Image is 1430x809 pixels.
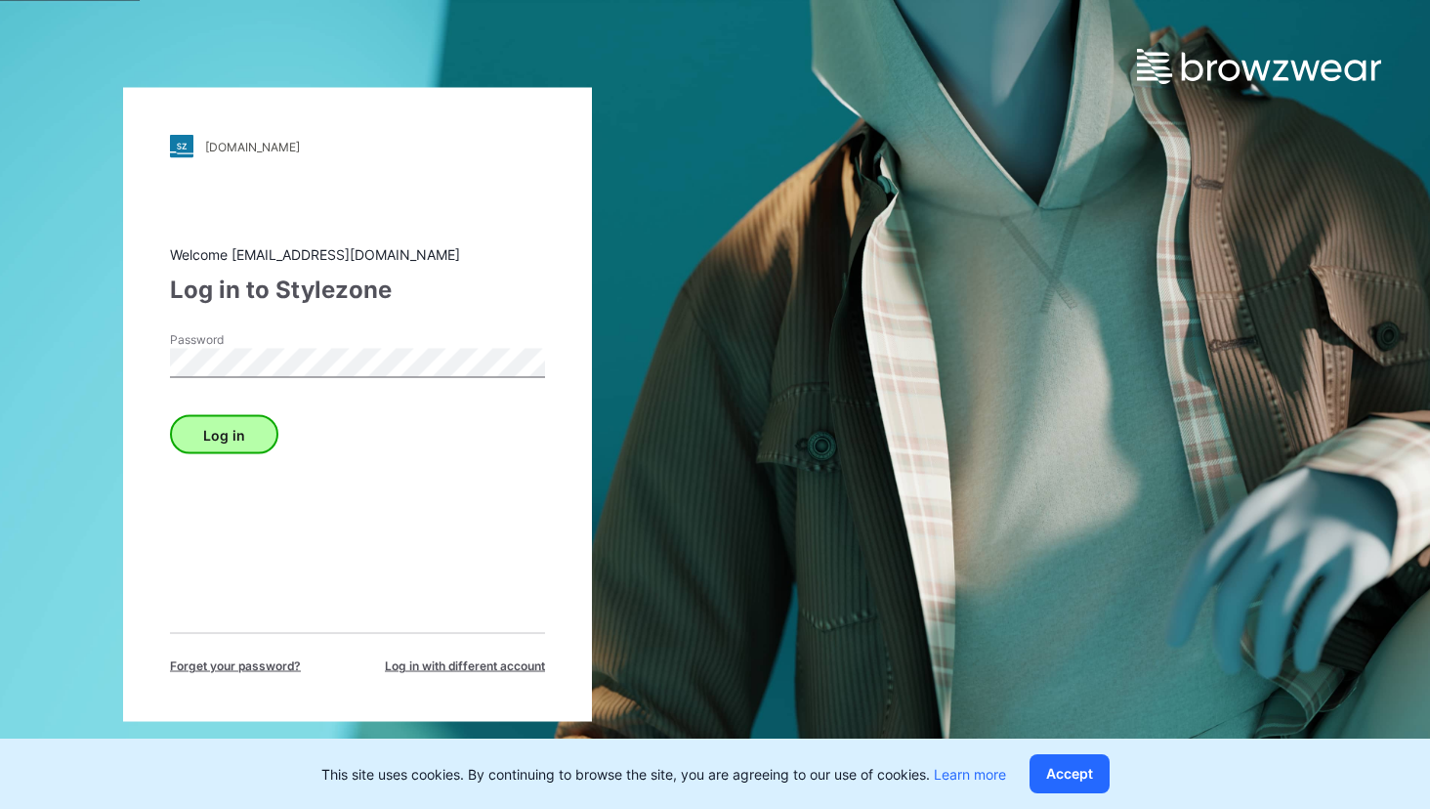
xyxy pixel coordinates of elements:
[385,658,545,675] span: Log in with different account
[170,658,301,675] span: Forget your password?
[1030,754,1110,793] button: Accept
[321,764,1006,785] p: This site uses cookies. By continuing to browse the site, you are agreeing to our use of cookies.
[1137,49,1381,84] img: browzwear-logo.e42bd6dac1945053ebaf764b6aa21510.svg
[170,331,307,349] label: Password
[170,135,193,158] img: stylezone-logo.562084cfcfab977791bfbf7441f1a819.svg
[934,766,1006,783] a: Learn more
[170,273,545,308] div: Log in to Stylezone
[170,135,545,158] a: [DOMAIN_NAME]
[170,415,278,454] button: Log in
[205,139,300,153] div: [DOMAIN_NAME]
[170,244,545,265] div: Welcome [EMAIL_ADDRESS][DOMAIN_NAME]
